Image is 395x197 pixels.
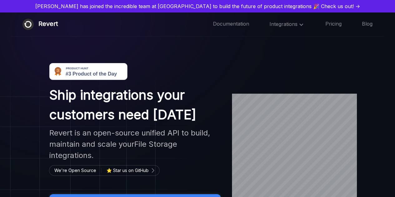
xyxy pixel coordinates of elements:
[49,63,127,80] img: Revert - Open-source unified API to build product integrations | Product Hunt
[49,85,221,124] h1: Ship integrations your customers need [DATE]
[49,127,221,161] h2: Revert is an open-source unified API to build, maintain and scale your integrations.
[2,2,393,10] a: [PERSON_NAME] has joined the incredible team at [GEOGRAPHIC_DATA] to build the future of product ...
[325,20,342,28] a: Pricing
[362,20,373,28] a: Blog
[269,21,305,27] span: Integrations
[106,167,154,174] a: ⭐ Star us on GitHub
[38,19,58,30] div: Revert
[213,20,249,28] a: Documentation
[134,140,177,149] span: File Storage
[22,19,34,30] img: Revert logo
